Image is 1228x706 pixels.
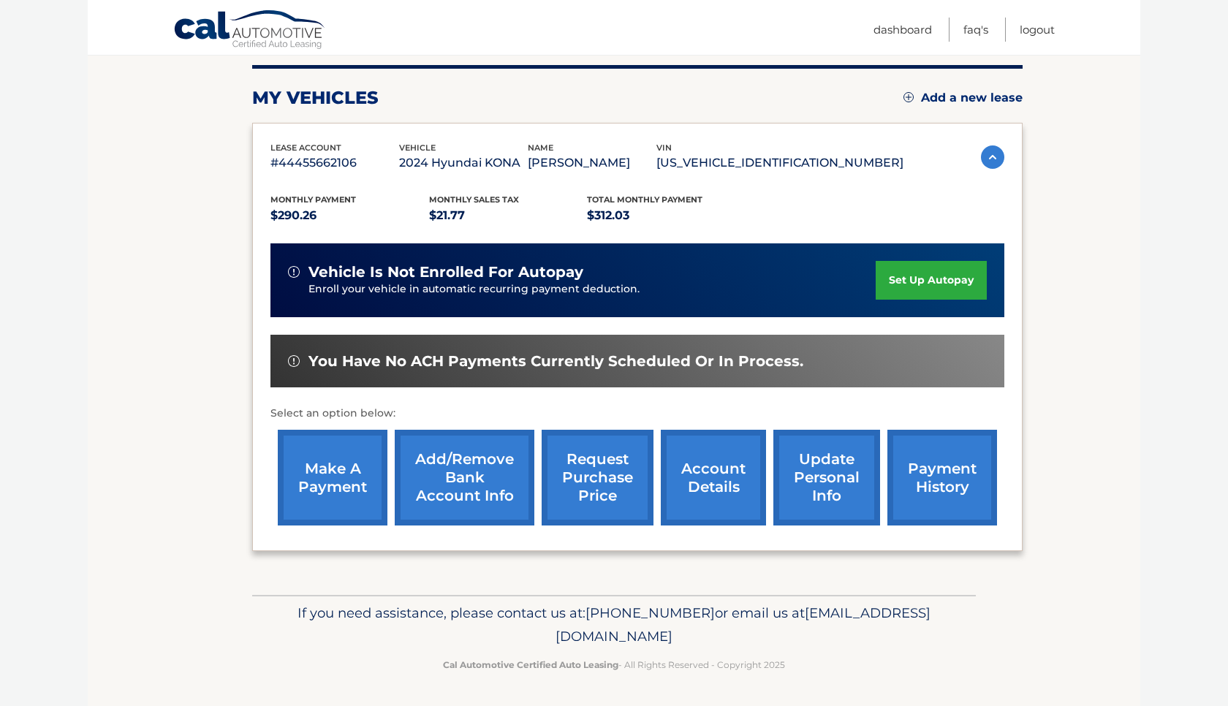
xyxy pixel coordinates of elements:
span: vehicle [399,143,436,153]
p: $21.77 [429,205,588,226]
h2: my vehicles [252,87,379,109]
p: Enroll your vehicle in automatic recurring payment deduction. [308,281,876,297]
p: [PERSON_NAME] [528,153,656,173]
img: alert-white.svg [288,355,300,367]
span: vehicle is not enrolled for autopay [308,263,583,281]
a: payment history [887,430,997,525]
span: name [528,143,553,153]
p: [US_VEHICLE_IDENTIFICATION_NUMBER] [656,153,903,173]
p: If you need assistance, please contact us at: or email us at [262,601,966,648]
img: alert-white.svg [288,266,300,278]
a: request purchase price [542,430,653,525]
a: Cal Automotive [173,10,327,52]
p: 2024 Hyundai KONA [399,153,528,173]
a: update personal info [773,430,880,525]
p: $312.03 [587,205,746,226]
p: #44455662106 [270,153,399,173]
span: You have no ACH payments currently scheduled or in process. [308,352,803,371]
span: vin [656,143,672,153]
a: Add/Remove bank account info [395,430,534,525]
p: Select an option below: [270,405,1004,422]
p: $290.26 [270,205,429,226]
span: Monthly Payment [270,194,356,205]
p: - All Rights Reserved - Copyright 2025 [262,657,966,672]
a: Add a new lease [903,91,1023,105]
span: Monthly sales Tax [429,194,519,205]
img: add.svg [903,92,914,102]
a: Logout [1020,18,1055,42]
span: [PHONE_NUMBER] [585,604,715,621]
a: FAQ's [963,18,988,42]
a: set up autopay [876,261,987,300]
img: accordion-active.svg [981,145,1004,169]
a: Dashboard [873,18,932,42]
strong: Cal Automotive Certified Auto Leasing [443,659,618,670]
a: account details [661,430,766,525]
span: [EMAIL_ADDRESS][DOMAIN_NAME] [556,604,931,645]
span: lease account [270,143,341,153]
a: make a payment [278,430,387,525]
span: Total Monthly Payment [587,194,702,205]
